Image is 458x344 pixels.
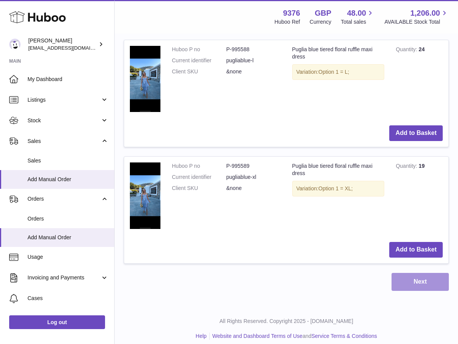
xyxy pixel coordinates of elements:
[283,8,300,18] strong: 9376
[172,57,226,64] dt: Current identifier
[172,46,226,53] dt: Huboo P no
[172,174,226,181] dt: Current identifier
[210,333,377,340] li: and
[341,8,375,26] a: 48.00 Total sales
[384,18,449,26] span: AVAILABLE Stock Total
[310,18,332,26] div: Currency
[319,69,350,75] span: Option 1 = L;
[172,162,226,170] dt: Huboo P no
[28,176,108,183] span: Add Manual Order
[275,18,300,26] div: Huboo Ref
[286,157,390,236] td: Puglia blue tiered floral ruffle maxi dress
[28,274,100,281] span: Invoicing and Payments
[226,68,280,75] dd: &none
[9,39,21,50] img: info@azura-rose.com
[172,185,226,192] dt: Client SKU
[410,8,440,18] span: 1,206.00
[28,253,108,261] span: Usage
[390,157,448,236] td: 19
[28,234,108,241] span: Add Manual Order
[9,315,105,329] a: Log out
[28,76,108,83] span: My Dashboard
[28,215,108,222] span: Orders
[392,273,449,291] button: Next
[121,318,452,325] p: All Rights Reserved. Copyright 2025 - [DOMAIN_NAME]
[396,163,419,171] strong: Quantity
[226,162,280,170] dd: P-995589
[28,37,97,52] div: [PERSON_NAME]
[390,40,448,120] td: 24
[172,68,226,75] dt: Client SKU
[28,138,100,145] span: Sales
[319,185,353,191] span: Option 1 = XL;
[28,117,100,124] span: Stock
[130,46,160,112] img: Puglia blue tiered floral ruffle maxi dress
[28,295,108,302] span: Cases
[226,57,280,64] dd: pugliablue-l
[212,333,303,339] a: Website and Dashboard Terms of Use
[292,64,385,80] div: Variation:
[130,162,160,229] img: Puglia blue tiered floral ruffle maxi dress
[389,125,443,141] button: Add to Basket
[341,18,375,26] span: Total sales
[347,8,366,18] span: 48.00
[196,333,207,339] a: Help
[286,40,390,120] td: Puglia blue tiered floral ruffle maxi dress
[226,185,280,192] dd: &none
[292,181,385,196] div: Variation:
[311,333,377,339] a: Service Terms & Conditions
[28,45,112,51] span: [EMAIL_ADDRESS][DOMAIN_NAME]
[396,46,419,54] strong: Quantity
[28,195,100,203] span: Orders
[226,174,280,181] dd: pugliablue-xl
[315,8,331,18] strong: GBP
[389,242,443,258] button: Add to Basket
[226,46,280,53] dd: P-995588
[28,96,100,104] span: Listings
[384,8,449,26] a: 1,206.00 AVAILABLE Stock Total
[28,157,108,164] span: Sales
